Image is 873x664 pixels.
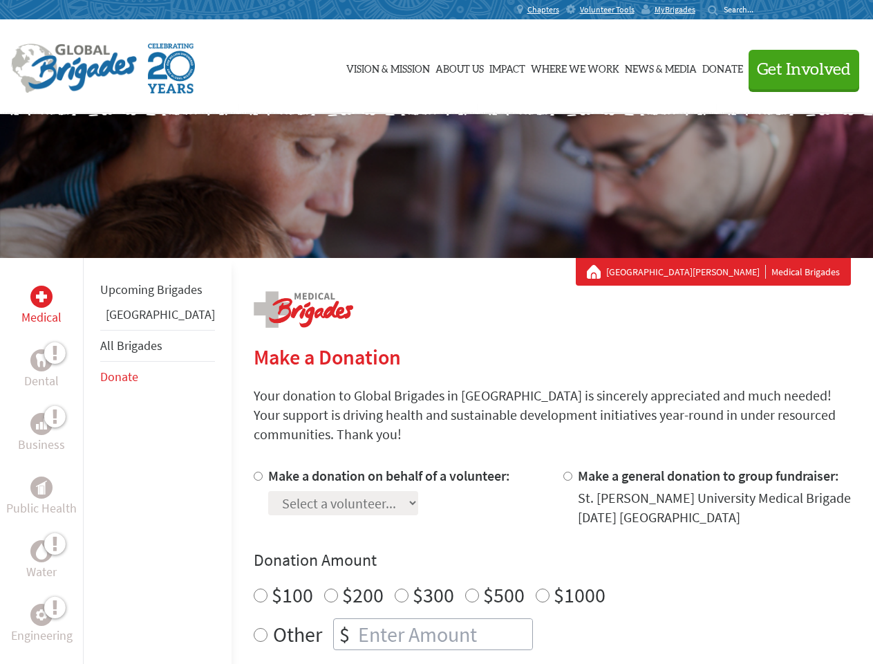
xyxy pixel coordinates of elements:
img: Global Brigades Celebrating 20 Years [148,44,195,93]
div: Public Health [30,477,53,499]
div: $ [334,619,355,649]
a: Impact [489,33,525,102]
a: Public HealthPublic Health [6,477,77,518]
img: Water [36,543,47,559]
span: Chapters [527,4,559,15]
a: Upcoming Brigades [100,282,203,297]
li: Upcoming Brigades [100,275,215,305]
label: $500 [483,582,525,608]
div: St. [PERSON_NAME] University Medical Brigade [DATE] [GEOGRAPHIC_DATA] [578,488,851,527]
label: Other [273,618,322,650]
a: [GEOGRAPHIC_DATA][PERSON_NAME] [606,265,766,279]
img: Medical [36,291,47,302]
div: Engineering [30,604,53,626]
a: Donate [702,33,743,102]
button: Get Involved [749,50,859,89]
a: News & Media [625,33,697,102]
p: Dental [24,371,59,391]
h2: Make a Donation [254,344,851,369]
label: $100 [272,582,313,608]
div: Business [30,413,53,435]
a: MedicalMedical [21,286,62,327]
input: Search... [724,4,763,15]
li: Greece [100,305,215,330]
input: Enter Amount [355,619,532,649]
img: logo-medical.png [254,291,353,328]
div: Water [30,540,53,562]
p: Water [26,562,57,582]
label: $300 [413,582,454,608]
div: Dental [30,349,53,371]
div: Medical [30,286,53,308]
a: Donate [100,369,138,385]
label: $1000 [554,582,606,608]
label: Make a general donation to group fundraiser: [578,467,839,484]
a: BusinessBusiness [18,413,65,454]
a: Where We Work [531,33,619,102]
a: All Brigades [100,338,162,353]
span: MyBrigades [655,4,695,15]
img: Dental [36,353,47,367]
label: Make a donation on behalf of a volunteer: [268,467,510,484]
a: [GEOGRAPHIC_DATA] [106,306,215,322]
span: Get Involved [757,62,851,78]
p: Public Health [6,499,77,518]
li: All Brigades [100,330,215,362]
h4: Donation Amount [254,549,851,571]
img: Public Health [36,481,47,495]
a: EngineeringEngineering [11,604,73,645]
img: Global Brigades Logo [11,44,137,93]
img: Engineering [36,609,47,620]
a: Vision & Mission [346,33,430,102]
img: Business [36,418,47,430]
p: Your donation to Global Brigades in [GEOGRAPHIC_DATA] is sincerely appreciated and much needed! Y... [254,386,851,444]
p: Medical [21,308,62,327]
div: Medical Brigades [587,265,840,279]
a: WaterWater [26,540,57,582]
p: Business [18,435,65,454]
li: Donate [100,362,215,392]
a: About Us [435,33,484,102]
a: DentalDental [24,349,59,391]
p: Engineering [11,626,73,645]
span: Volunteer Tools [580,4,635,15]
label: $200 [342,582,384,608]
